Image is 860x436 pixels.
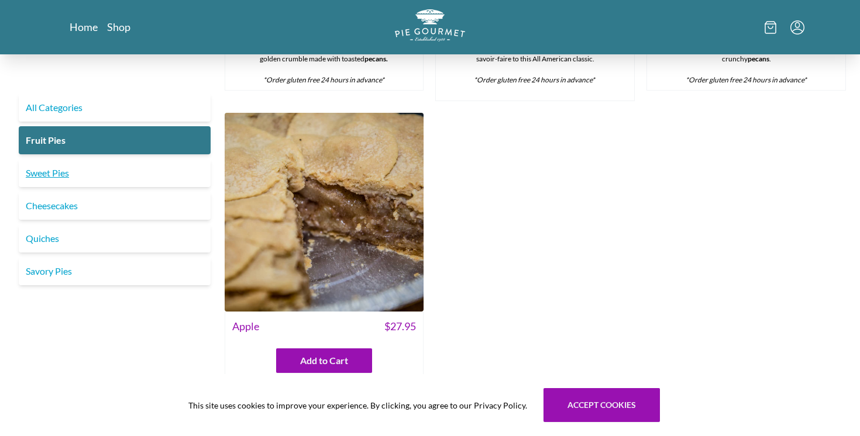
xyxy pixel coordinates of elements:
[188,399,527,411] span: This site uses cookies to improve your experience. By clicking, you agree to our Privacy Policy.
[384,319,416,334] span: $ 27.95
[364,54,388,63] strong: pecans.
[19,192,211,220] a: Cheesecakes
[474,75,595,84] em: *Order gluten free 24 hours in advance*
[543,388,660,422] button: Accept cookies
[395,9,465,41] img: logo
[276,348,372,373] button: Add to Cart
[19,257,211,285] a: Savory Pies
[647,28,845,90] div: A delightful blend of crisp apples and tangy raspberries baked in a flaky crust, topped with a bu...
[107,20,130,34] a: Shop
[686,75,807,84] em: *Order gluten free 24 hours in advance*
[19,159,211,187] a: Sweet Pies
[19,94,211,122] a: All Categories
[300,354,348,368] span: Add to Cart
[436,28,634,101] div: Tender, spiced apples baked in a buttery crust, crowned with a golden crumble topping made with c...
[395,9,465,45] a: Logo
[19,224,211,252] a: Quiches
[70,20,98,34] a: Home
[263,75,384,84] em: *Order gluten free 24 hours in advance*
[225,28,424,90] div: A flavorful medley of apples, peaches, raspberries, and blueberries, baked in a flaky, buttery cr...
[790,20,804,34] button: Menu
[748,54,769,63] strong: pecans
[225,113,424,312] img: Apple
[232,319,259,334] span: Apple
[19,126,211,154] a: Fruit Pies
